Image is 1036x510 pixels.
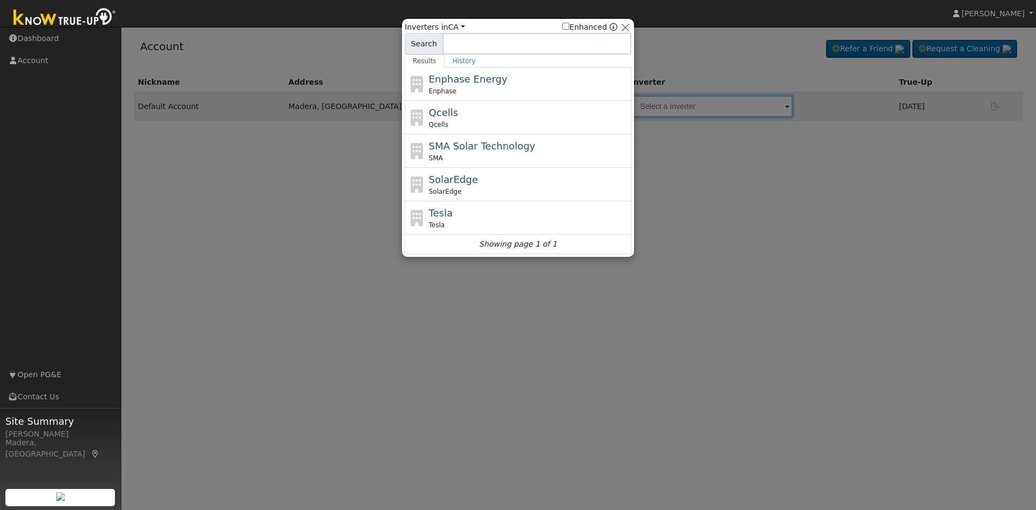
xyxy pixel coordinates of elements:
span: [PERSON_NAME] [962,9,1025,18]
span: SMA [429,153,443,163]
div: [PERSON_NAME] [5,429,115,440]
span: Tesla [429,207,453,219]
span: SolarEdge [429,174,478,185]
img: retrieve [56,492,65,501]
span: Enphase Energy [429,73,508,85]
img: Know True-Up [8,6,121,30]
a: CA [448,23,465,31]
span: Enphase [429,86,456,96]
span: SMA Solar Technology [429,140,535,152]
div: Madera, [GEOGRAPHIC_DATA] [5,437,115,460]
span: Qcells [429,120,448,130]
a: History [445,55,484,67]
span: SolarEdge [429,187,462,196]
span: Search [405,33,443,55]
input: Enhanced [562,23,569,30]
a: Map [91,450,100,458]
span: Site Summary [5,414,115,429]
span: Tesla [429,220,445,230]
span: Inverters in [405,22,465,33]
span: Qcells [429,107,459,118]
span: Show enhanced providers [562,22,617,33]
i: Showing page 1 of 1 [479,239,557,250]
label: Enhanced [562,22,607,33]
a: Enhanced Providers [610,23,617,31]
a: Results [405,55,445,67]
